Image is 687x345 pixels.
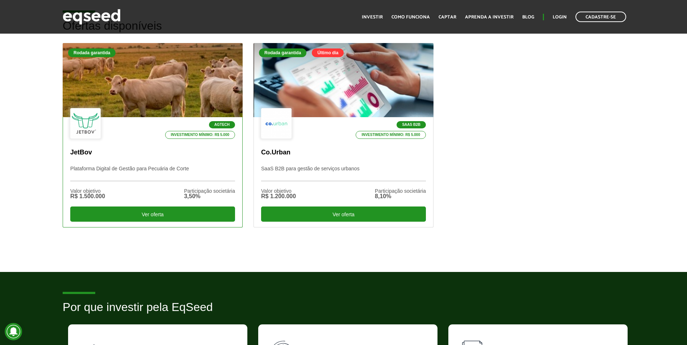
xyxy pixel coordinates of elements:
[391,15,430,20] a: Como funciona
[439,15,456,20] a: Captar
[70,206,235,222] div: Ver oferta
[184,188,235,193] div: Participação societária
[261,193,296,199] div: R$ 1.200.000
[184,193,235,199] div: 3,50%
[70,188,105,193] div: Valor objetivo
[70,193,105,199] div: R$ 1.500.000
[312,48,344,57] div: Último dia
[261,188,296,193] div: Valor objetivo
[254,43,433,227] a: Rodada garantida Último dia SaaS B2B Investimento mínimo: R$ 5.000 Co.Urban SaaS B2B para gestão ...
[575,12,626,22] a: Cadastre-se
[261,206,426,222] div: Ver oferta
[259,48,306,57] div: Rodada garantida
[397,121,426,128] p: SaaS B2B
[375,188,426,193] div: Participação societária
[356,131,426,139] p: Investimento mínimo: R$ 5.000
[209,121,235,128] p: Agtech
[261,166,426,181] p: SaaS B2B para gestão de serviços urbanos
[375,193,426,199] div: 8,10%
[553,15,567,20] a: Login
[63,43,243,227] a: Rodada garantida Agtech Investimento mínimo: R$ 5.000 JetBov Plataforma Digital de Gestão para Pe...
[63,7,121,26] img: EqSeed
[165,131,235,139] p: Investimento mínimo: R$ 5.000
[465,15,514,20] a: Aprenda a investir
[522,15,534,20] a: Blog
[70,166,235,181] p: Plataforma Digital de Gestão para Pecuária de Corte
[63,301,624,324] h2: Por que investir pela EqSeed
[70,149,235,157] p: JetBov
[68,48,116,57] div: Rodada garantida
[362,15,383,20] a: Investir
[261,149,426,157] p: Co.Urban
